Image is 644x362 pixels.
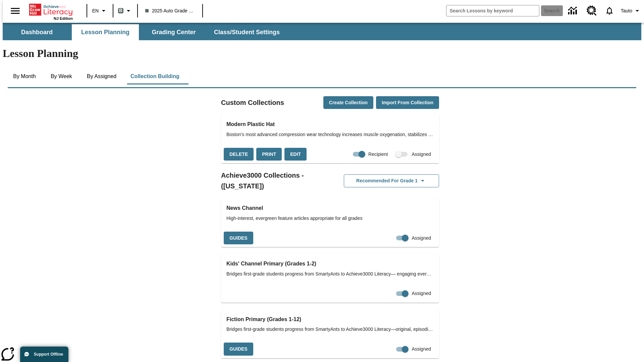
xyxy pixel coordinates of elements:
button: Import from Collection [376,96,439,109]
span: Boston's most advanced compression wear technology increases muscle oxygenation, stabilizes activ... [226,131,434,138]
button: Create Collection [323,96,373,109]
button: Support Offline [20,347,68,362]
h2: Custom Collections [221,97,284,108]
div: SubNavbar [3,24,286,40]
button: Open side menu [5,1,25,21]
button: Recommended for Grade 1 [344,174,439,187]
span: Tauto [621,7,632,14]
h3: Modern Plastic Hat [226,120,434,129]
a: Resource Center, Will open in new tab [583,2,601,20]
a: Notifications [601,2,618,19]
span: Bridges first-grade students progress from SmartyAnts to Achieve3000 Literacy—original, episodic ... [226,326,434,333]
button: Delete [224,148,254,161]
button: By Assigned [82,68,122,84]
button: Class/Student Settings [209,24,285,40]
button: Boost Class color is gray green. Change class color [115,5,135,17]
span: Support Offline [34,352,63,357]
span: Assigned [412,290,431,297]
button: Lesson Planning [72,24,139,40]
span: EN [92,7,99,14]
h3: Fiction Primary (Grades 1-12) [226,315,434,324]
button: Grading Center [140,24,207,40]
div: SubNavbar [3,23,641,40]
button: Edit [284,148,307,161]
span: 2025 Auto Grade 1 B [145,7,195,14]
h3: Kids' Channel Primary (Grades 1-2) [226,259,434,268]
h1: Lesson Planning [3,47,641,60]
button: Profile/Settings [618,5,644,17]
button: Dashboard [3,24,70,40]
span: Assigned [412,235,431,242]
a: Home [29,3,73,16]
button: Language: EN, Select a language [89,5,111,17]
span: Bridges first-grade students progress from SmartyAnts to Achieve3000 Literacy— engaging evergreen... [226,270,434,278]
input: search field [446,5,539,16]
span: High-interest, evergreen feature articles appropriate for all grades [226,215,434,222]
span: NJ Edition [54,16,73,20]
button: Print, will open in a new window [256,148,282,161]
h3: News Channel [226,203,434,213]
button: By Month [8,68,41,84]
button: Collection Building [125,68,185,84]
button: By Week [45,68,78,84]
span: B [119,6,122,15]
span: Assigned [412,151,431,158]
button: Guides [224,343,253,356]
a: Data Center [564,2,583,20]
span: Assigned [412,346,431,353]
h2: Achieve3000 Collections - ([US_STATE]) [221,170,330,191]
button: Guides [224,232,253,245]
span: Recipient [368,151,388,158]
div: Home [29,2,73,20]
